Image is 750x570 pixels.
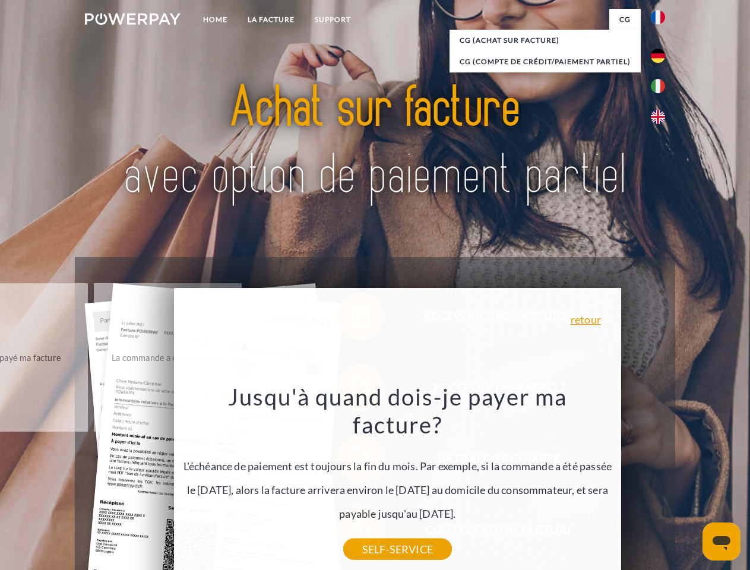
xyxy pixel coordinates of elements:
[450,51,641,72] a: CG (Compte de crédit/paiement partiel)
[571,314,601,325] a: retour
[702,522,740,560] iframe: Bouton de lancement de la fenêtre de messagerie
[85,13,181,25] img: logo-powerpay-white.svg
[238,9,305,30] a: LA FACTURE
[651,110,665,124] img: en
[651,10,665,24] img: fr
[181,382,614,439] h3: Jusqu'à quand dois-je payer ma facture?
[181,382,614,549] div: L'échéance de paiement est toujours la fin du mois. Par exemple, si la commande a été passée le [...
[305,9,361,30] a: Support
[651,49,665,63] img: de
[651,79,665,93] img: it
[113,57,637,227] img: title-powerpay_fr.svg
[193,9,238,30] a: Home
[343,539,452,560] a: SELF-SERVICE
[609,9,641,30] a: CG
[101,349,235,365] div: La commande a été renvoyée
[450,30,641,51] a: CG (achat sur facture)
